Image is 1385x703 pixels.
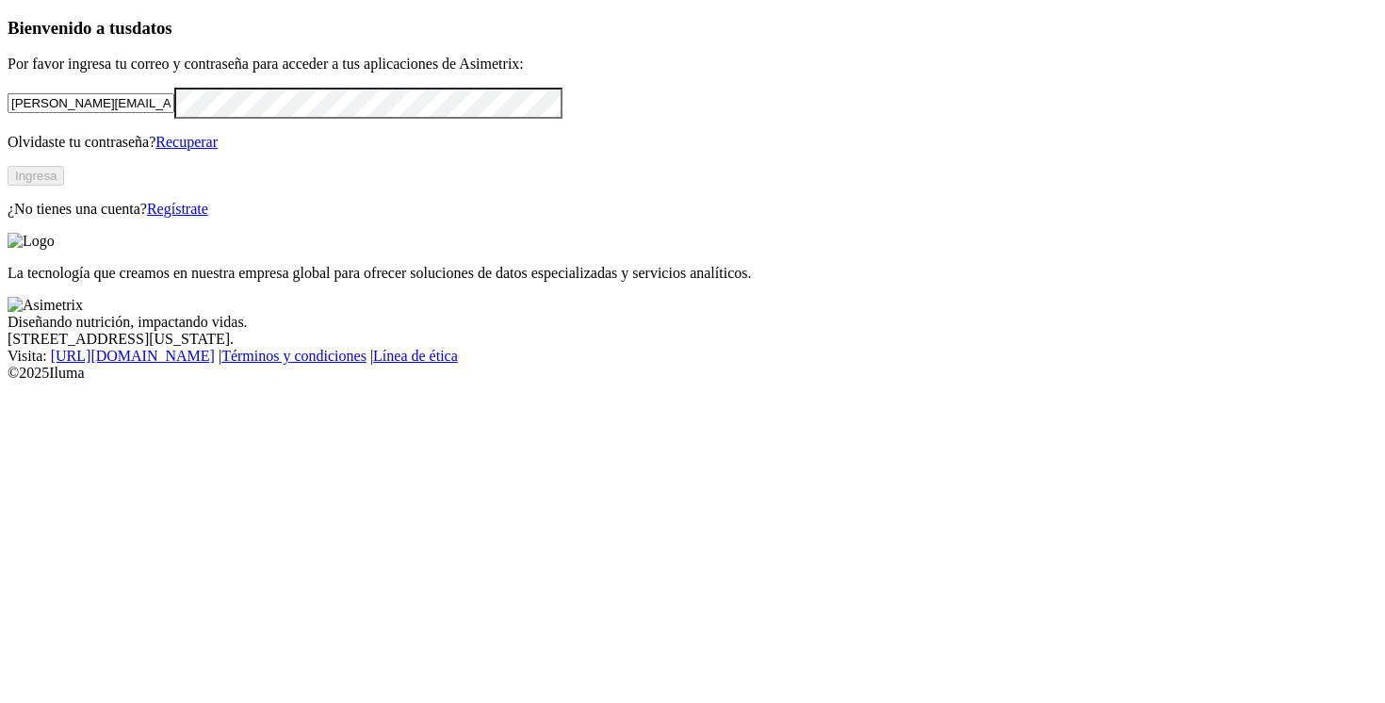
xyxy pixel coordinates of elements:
[8,233,55,250] img: Logo
[8,201,1377,218] p: ¿No tienes una cuenta?
[8,314,1377,331] div: Diseñando nutrición, impactando vidas.
[8,297,83,314] img: Asimetrix
[51,348,215,364] a: [URL][DOMAIN_NAME]
[373,348,458,364] a: Línea de ética
[8,166,64,186] button: Ingresa
[221,348,367,364] a: Términos y condiciones
[8,265,1377,282] p: La tecnología que creamos en nuestra empresa global para ofrecer soluciones de datos especializad...
[8,331,1377,348] div: [STREET_ADDRESS][US_STATE].
[155,134,218,150] a: Recuperar
[8,348,1377,365] div: Visita : | |
[8,18,1377,39] h3: Bienvenido a tus
[8,134,1377,151] p: Olvidaste tu contraseña?
[8,56,1377,73] p: Por favor ingresa tu correo y contraseña para acceder a tus aplicaciones de Asimetrix:
[147,201,208,217] a: Regístrate
[8,365,1377,382] div: © 2025 Iluma
[8,93,174,113] input: Tu correo
[132,18,172,38] span: datos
